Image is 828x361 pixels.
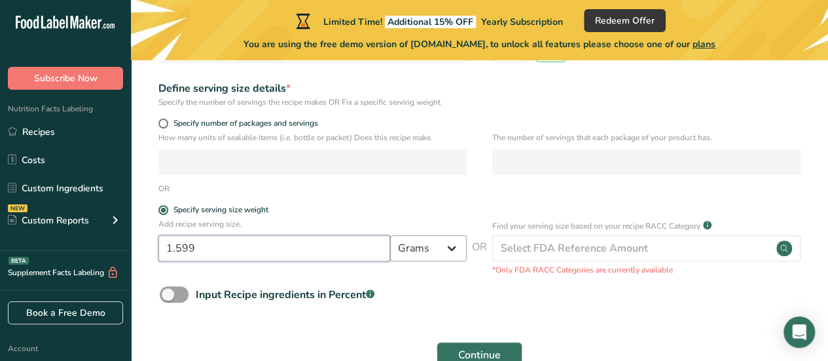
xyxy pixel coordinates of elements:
[158,96,467,108] div: Specify the number of servings the recipe makes OR Fix a specific serving weight
[385,16,476,28] span: Additional 15% OFF
[501,240,648,256] div: Select FDA Reference Amount
[293,13,563,29] div: Limited Time!
[158,81,467,96] div: Define serving size details
[158,235,390,261] input: Type your serving size here
[243,37,715,51] span: You are using the free demo version of [DOMAIN_NAME], to unlock all features please choose one of...
[9,257,29,265] div: BETA
[595,14,655,28] span: Redeem Offer
[472,239,487,276] span: OR
[34,71,98,85] span: Subscribe Now
[584,9,666,32] button: Redeem Offer
[8,204,27,212] div: NEW
[492,132,801,143] p: The number of servings that each package of your product has.
[8,67,123,90] button: Subscribe Now
[158,183,170,195] div: OR
[196,287,374,303] div: Input Recipe ingredients in Percent
[481,16,563,28] span: Yearly Subscription
[158,132,467,143] p: How many units of sealable items (i.e. bottle or packet) Does this recipe make.
[168,119,318,128] span: Specify number of packages and servings
[8,214,89,227] div: Custom Reports
[492,264,801,276] p: *Only FDA RACC Categories are currently available
[492,220,700,232] p: Find your serving size based on your recipe RACC Category
[173,205,268,215] div: Specify serving size weight
[158,218,467,230] p: Add recipe serving size.
[693,38,715,50] span: plans
[8,301,123,324] a: Book a Free Demo
[783,316,815,348] div: Open Intercom Messenger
